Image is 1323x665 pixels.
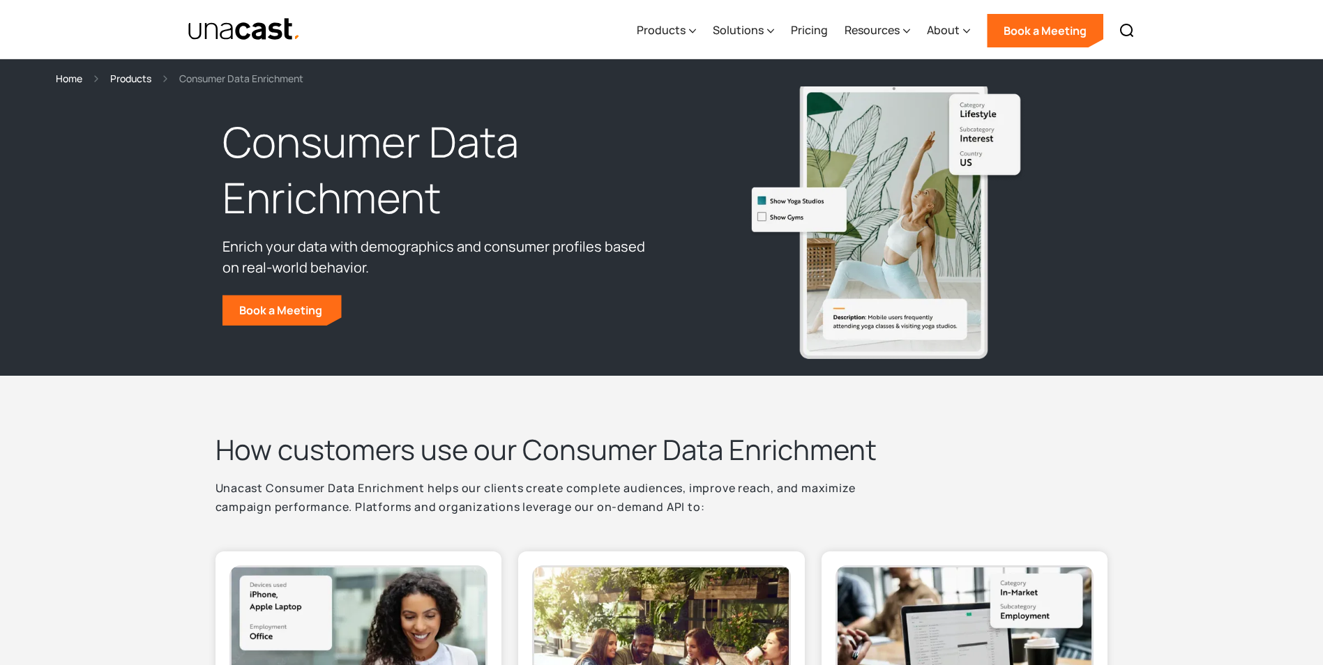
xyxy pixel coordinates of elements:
[637,2,696,59] div: Products
[222,295,342,326] a: Book a Meeting
[746,81,1025,358] img: Mobile users frequently attending yoga classes & visiting yoga studios
[216,479,913,535] p: Unacast Consumer Data Enrichment helps our clients create complete audiences, improve reach, and ...
[713,2,774,59] div: Solutions
[188,17,301,42] a: home
[1119,22,1135,39] img: Search icon
[927,22,960,38] div: About
[637,22,686,38] div: Products
[56,70,82,86] a: Home
[188,17,301,42] img: Unacast text logo
[713,22,764,38] div: Solutions
[179,70,303,86] div: Consumer Data Enrichment
[927,2,970,59] div: About
[845,22,900,38] div: Resources
[216,431,913,468] h2: How customers use our Consumer Data Enrichment
[987,14,1103,47] a: Book a Meeting
[222,114,655,226] h1: Consumer Data Enrichment
[791,2,828,59] a: Pricing
[845,2,910,59] div: Resources
[222,236,655,278] p: Enrich your data with demographics and consumer profiles based on real-world behavior.
[110,70,151,86] a: Products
